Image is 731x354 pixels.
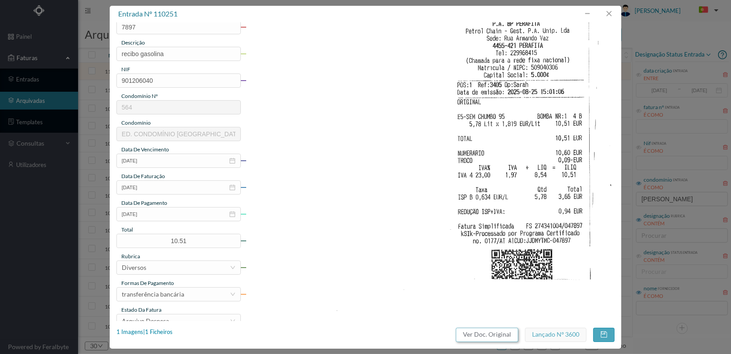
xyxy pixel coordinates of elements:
button: Lançado nº 3600 [525,328,586,342]
span: rubrica [121,253,140,260]
span: condomínio [121,119,151,126]
i: icon: calendar [229,184,235,191]
span: data de faturação [121,173,165,179]
i: icon: down [230,265,235,270]
span: entrada nº 110251 [118,9,178,18]
button: PT [692,3,722,17]
span: total [121,226,133,233]
span: NIF [121,66,130,73]
i: icon: down [230,292,235,297]
span: data de vencimento [121,146,169,153]
i: icon: calendar [229,211,235,217]
div: 1 Imagens | 1 Ficheiros [116,328,173,337]
span: data de pagamento [121,199,167,206]
i: icon: calendar [229,158,235,164]
span: condomínio nº [121,93,158,99]
span: Formas de Pagamento [121,280,174,286]
div: Arquivo Despesa [122,314,169,328]
span: estado da fatura [121,306,161,313]
div: transferência bancária [122,288,184,301]
span: descrição [121,39,145,46]
button: Ver Doc. Original [456,328,518,342]
i: icon: down [230,318,235,324]
div: Diversos [122,261,146,274]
